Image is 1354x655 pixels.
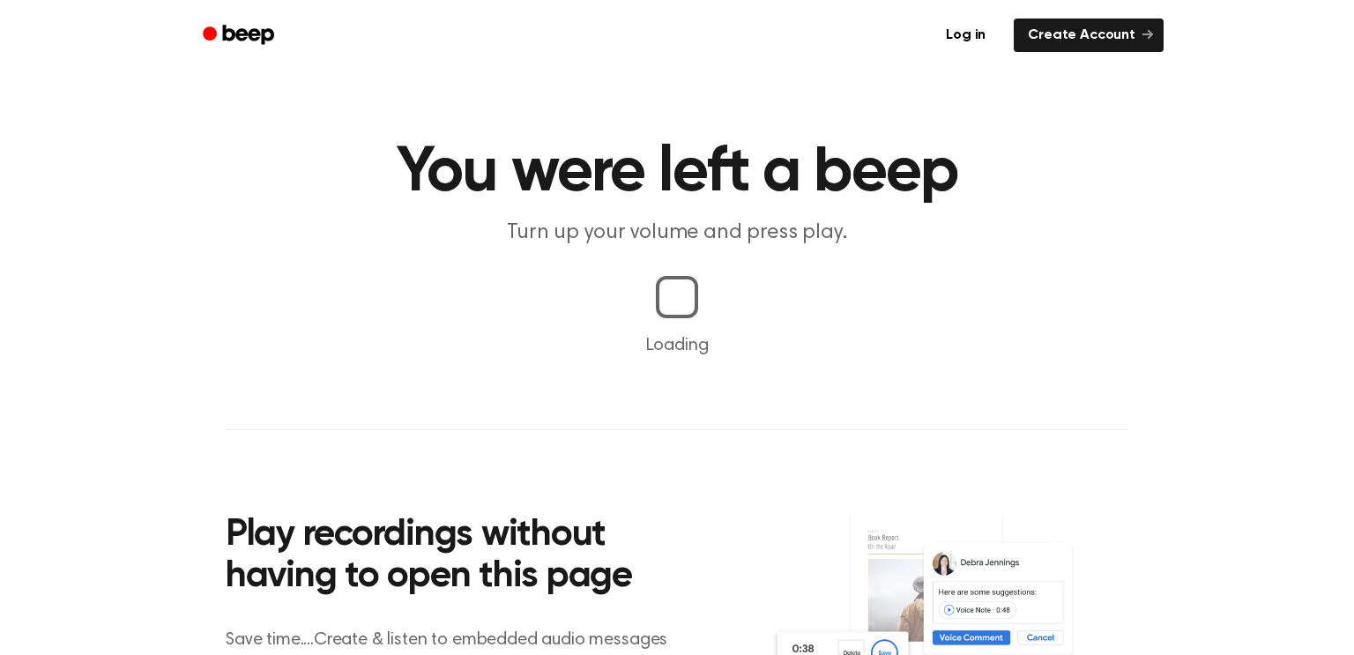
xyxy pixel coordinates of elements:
[1014,19,1164,52] a: Create Account
[226,515,701,599] h2: Play recordings without having to open this page
[21,332,1333,359] p: Loading
[190,19,290,53] a: Beep
[338,219,1015,248] p: Turn up your volume and press play.
[928,15,1003,56] a: Log in
[226,141,1128,205] h1: You were left a beep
